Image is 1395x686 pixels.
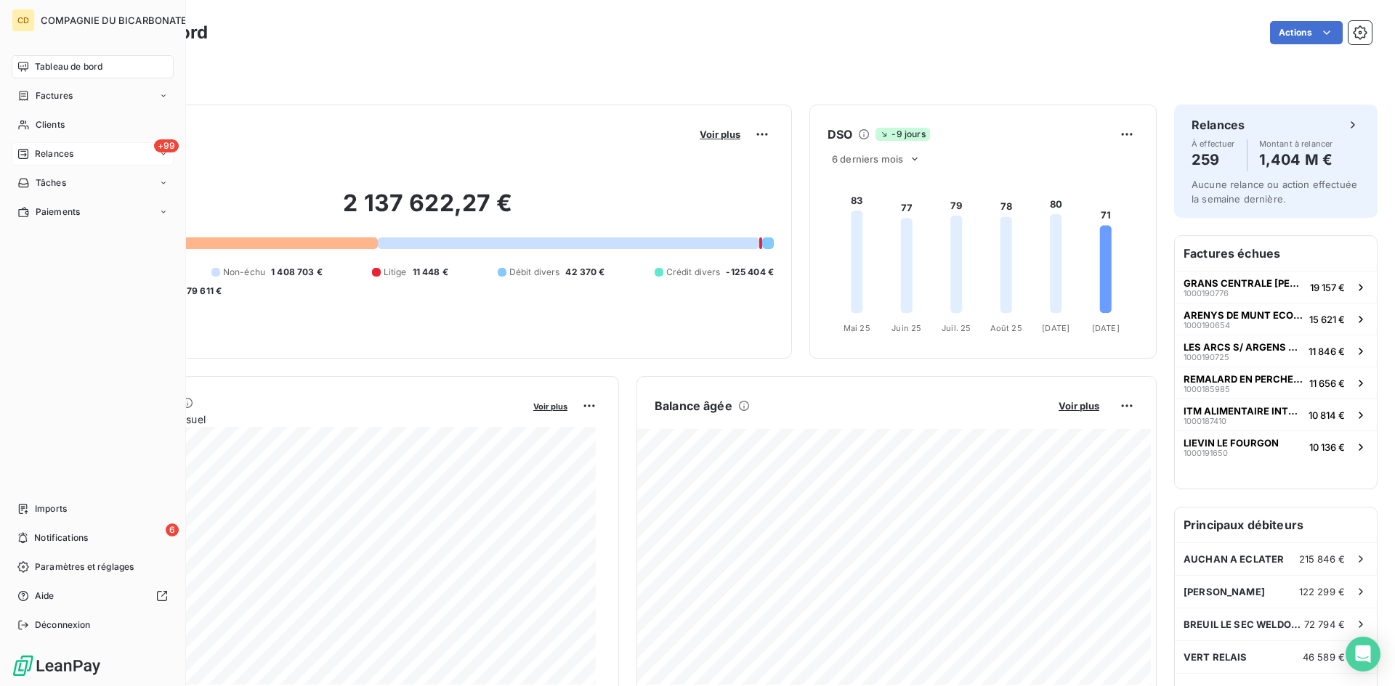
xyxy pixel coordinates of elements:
span: 72 794 € [1304,618,1345,630]
span: Aide [35,589,54,603]
button: ARENYS DE MUNT ECOLLIM HOLDINGS SL100019065415 621 € [1175,303,1377,335]
h6: DSO [828,126,852,143]
span: Litige [384,266,407,279]
span: Imports [35,502,67,515]
span: VERT RELAIS [1184,651,1248,663]
h6: Factures échues [1175,236,1377,271]
span: Clients [36,118,65,131]
span: 1000191650 [1184,449,1228,457]
span: 6 [166,523,179,536]
tspan: Juin 25 [891,323,921,333]
button: GRANS CENTRALE [PERSON_NAME]100019077619 157 € [1175,271,1377,303]
span: À effectuer [1192,139,1235,148]
button: REMALARD EN PERCHE BFC USINE100018598511 656 € [1175,367,1377,399]
span: Aucune relance ou action effectuée la semaine dernière. [1192,179,1357,205]
span: 1000190654 [1184,321,1230,330]
span: LIEVIN LE FOURGON [1184,437,1279,449]
span: Notifications [34,531,88,544]
span: 15 621 € [1309,314,1345,325]
span: [PERSON_NAME] [1184,586,1265,597]
span: -9 jours [876,128,929,141]
span: Voir plus [1059,400,1099,412]
span: 122 299 € [1299,586,1345,597]
span: ARENYS DE MUNT ECOLLIM HOLDINGS SL [1184,309,1303,321]
span: Voir plus [533,401,567,412]
span: GRANS CENTRALE [PERSON_NAME] [1184,277,1304,289]
span: ITM ALIMENTAIRE INTERNATIONAL [1184,405,1303,417]
span: AUCHAN A ECLATER [1184,553,1284,565]
span: 1000190725 [1184,353,1229,362]
span: 215 846 € [1299,553,1345,565]
span: Factures [36,89,73,102]
button: LES ARCS S/ ARGENS CARREFOUR - 202100019072511 846 € [1175,335,1377,367]
img: Logo LeanPay [12,654,102,677]
span: Non-échu [223,266,265,279]
h6: Principaux débiteurs [1175,507,1377,542]
div: CD [12,9,35,32]
span: Montant à relancer [1259,139,1333,148]
span: Déconnexion [35,618,91,632]
span: 1000185985 [1184,385,1230,393]
tspan: Mai 25 [844,323,870,333]
span: BREUIL LE SEC WELDOM ENTREPOT-30 [1184,618,1304,630]
button: ITM ALIMENTAIRE INTERNATIONAL100018741010 814 € [1175,399,1377,430]
tspan: Août 25 [990,323,1022,333]
button: LIEVIN LE FOURGON100019165010 136 € [1175,430,1377,462]
tspan: [DATE] [1042,323,1069,333]
span: 11 656 € [1309,377,1345,389]
span: 46 589 € [1303,651,1345,663]
span: 1000187410 [1184,417,1226,425]
span: 1 408 703 € [271,266,323,279]
h4: 259 [1192,148,1235,171]
span: -125 404 € [726,266,774,279]
span: Paiements [36,205,80,219]
a: Aide [12,584,174,608]
span: Tableau de bord [35,60,102,73]
span: Crédit divers [666,266,721,279]
span: 10 814 € [1309,409,1345,421]
span: REMALARD EN PERCHE BFC USINE [1184,373,1303,385]
div: Open Intercom Messenger [1346,637,1380,671]
h6: Balance âgée [655,397,732,415]
span: Chiffre d'affaires mensuel [82,412,523,427]
h6: Relances [1192,116,1245,134]
span: Relances [35,147,73,160]
span: 10 136 € [1309,441,1345,453]
span: Tâches [36,176,66,189]
h4: 1,404 M € [1259,148,1333,171]
h2: 2 137 622,27 € [82,189,774,232]
span: Paramètres et réglages [35,560,134,573]
button: Voir plus [1054,399,1104,412]
span: Débit divers [509,266,560,279]
span: LES ARCS S/ ARGENS CARREFOUR - 202 [1184,341,1303,353]
button: Voir plus [529,399,572,412]
span: 1000190776 [1184,289,1229,298]
span: +99 [154,139,179,152]
button: Actions [1270,21,1343,44]
button: Voir plus [695,128,745,141]
span: 6 derniers mois [832,153,903,165]
span: 11 448 € [413,266,448,279]
span: Voir plus [700,128,740,140]
span: 11 846 € [1309,346,1345,357]
tspan: [DATE] [1092,323,1120,333]
span: -79 611 € [182,285,222,298]
span: COMPAGNIE DU BICARBONATE [41,15,187,26]
span: 42 370 € [565,266,604,279]
span: 19 157 € [1310,282,1345,293]
tspan: Juil. 25 [942,323,971,333]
